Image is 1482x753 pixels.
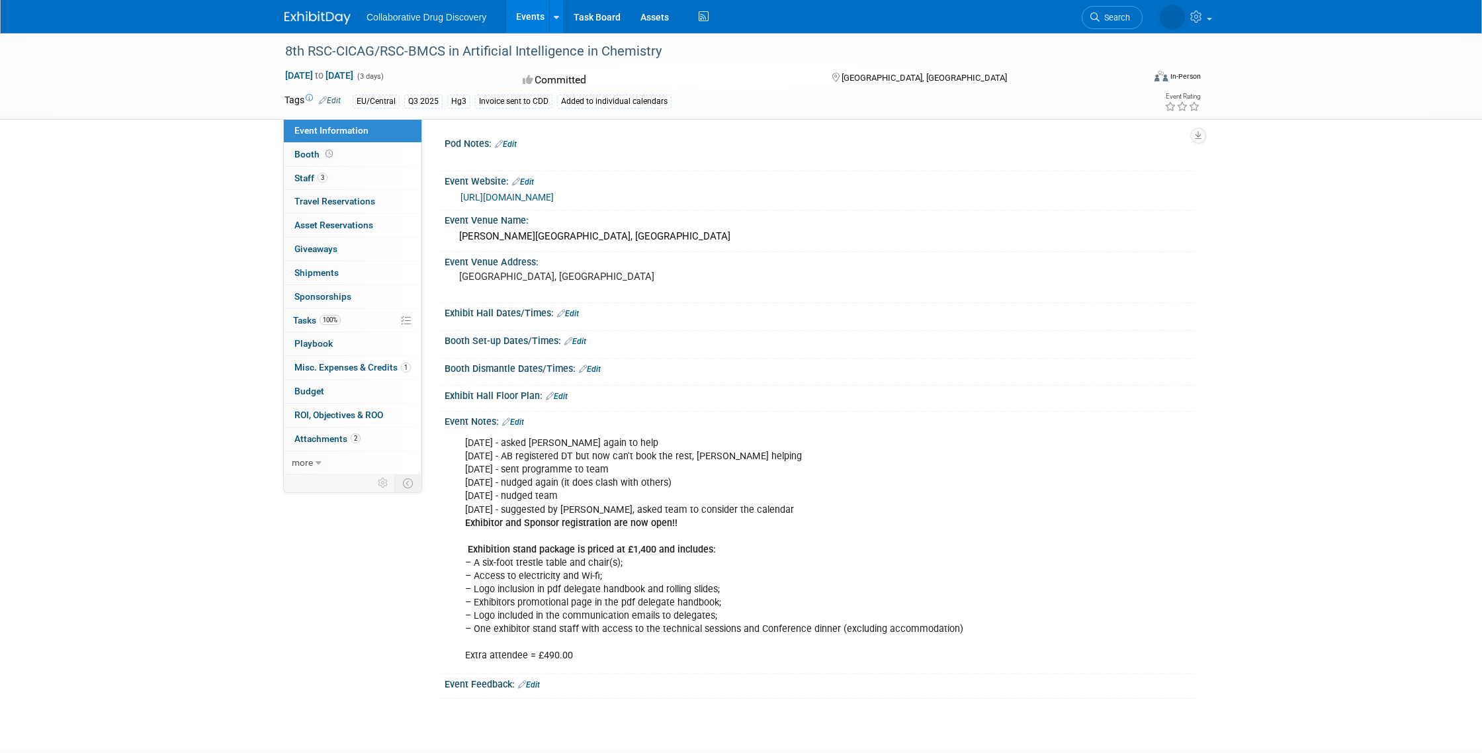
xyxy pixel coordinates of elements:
a: Edit [518,680,540,689]
b: Exhibition stand package is priced at £1,400 and includes: [468,544,716,555]
a: [URL][DOMAIN_NAME] [460,192,554,202]
span: Booth not reserved yet [323,149,335,159]
a: Edit [557,309,579,318]
a: Budget [284,380,421,403]
span: 1 [401,363,411,373]
span: Shipments [294,267,339,278]
span: Budget [294,386,324,396]
a: Edit [564,337,586,346]
b: Exhibitor and Sponsor registration are now open!! [465,517,677,529]
pre: [GEOGRAPHIC_DATA], [GEOGRAPHIC_DATA] [459,271,744,283]
div: Exhibit Hall Dates/Times: [445,303,1198,320]
span: Travel Reservations [294,196,375,206]
div: In-Person [1170,71,1201,81]
a: Staff3 [284,167,421,190]
span: Sponsorships [294,291,351,302]
div: Event Website: [445,171,1198,189]
div: Event Venue Name: [445,210,1198,227]
span: Giveaways [294,244,337,254]
a: Asset Reservations [284,214,421,237]
span: more [292,457,313,468]
span: Playbook [294,338,333,349]
img: ExhibitDay [284,11,351,24]
span: [DATE] [DATE] [284,69,354,81]
a: Tasks100% [284,309,421,332]
div: [PERSON_NAME][GEOGRAPHIC_DATA], [GEOGRAPHIC_DATA] [455,226,1188,247]
div: Added to individual calendars [557,95,672,109]
span: Attachments [294,433,361,444]
a: Search [1082,6,1143,29]
span: ROI, Objectives & ROO [294,410,383,420]
a: Playbook [284,332,421,355]
div: Hg3 [447,95,470,109]
div: Pod Notes: [445,134,1198,151]
div: Exhibit Hall Floor Plan: [445,386,1198,403]
img: Format-Inperson.png [1155,71,1168,81]
div: Event Rating [1164,93,1200,100]
div: Event Notes: [445,412,1198,429]
div: Invoice sent to CDD [475,95,552,109]
span: 100% [320,315,341,325]
div: Event Venue Address: [445,252,1198,269]
div: Event Format [1065,69,1201,89]
a: Sponsorships [284,285,421,308]
a: Edit [319,96,341,105]
img: Dimitris Tsionos [1160,5,1185,30]
a: ROI, Objectives & ROO [284,404,421,427]
a: Booth [284,143,421,166]
span: to [313,70,326,81]
div: [DATE] - asked [PERSON_NAME] again to help [DATE] - AB registered DT but now can't book the rest,... [456,430,1052,669]
a: Edit [495,140,517,149]
a: Giveaways [284,238,421,261]
span: Event Information [294,125,369,136]
div: Booth Dismantle Dates/Times: [445,359,1198,376]
a: Event Information [284,119,421,142]
span: Collaborative Drug Discovery [367,12,486,22]
div: 8th RSC-CICAG/RSC-BMCS in Artificial Intelligence in Chemistry [281,40,1123,64]
span: 3 [318,173,327,183]
span: 2 [351,433,361,443]
div: Committed [519,69,811,92]
td: Tags [284,93,341,109]
td: Personalize Event Tab Strip [372,474,395,492]
div: Event Feedback: [445,674,1198,691]
span: Staff [294,173,327,183]
div: Q3 2025 [404,95,443,109]
a: Misc. Expenses & Credits1 [284,356,421,379]
span: Search [1100,13,1130,22]
span: Asset Reservations [294,220,373,230]
span: (3 days) [356,72,384,81]
a: more [284,451,421,474]
a: Edit [502,418,524,427]
div: EU/Central [353,95,400,109]
span: [GEOGRAPHIC_DATA], [GEOGRAPHIC_DATA] [842,73,1007,83]
div: Booth Set-up Dates/Times: [445,331,1198,348]
td: Toggle Event Tabs [395,474,422,492]
a: Edit [512,177,534,187]
a: Shipments [284,261,421,285]
a: Edit [579,365,601,374]
a: Edit [546,392,568,401]
a: Attachments2 [284,427,421,451]
span: Booth [294,149,335,159]
a: Travel Reservations [284,190,421,213]
span: Misc. Expenses & Credits [294,362,411,373]
span: Tasks [293,315,341,326]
